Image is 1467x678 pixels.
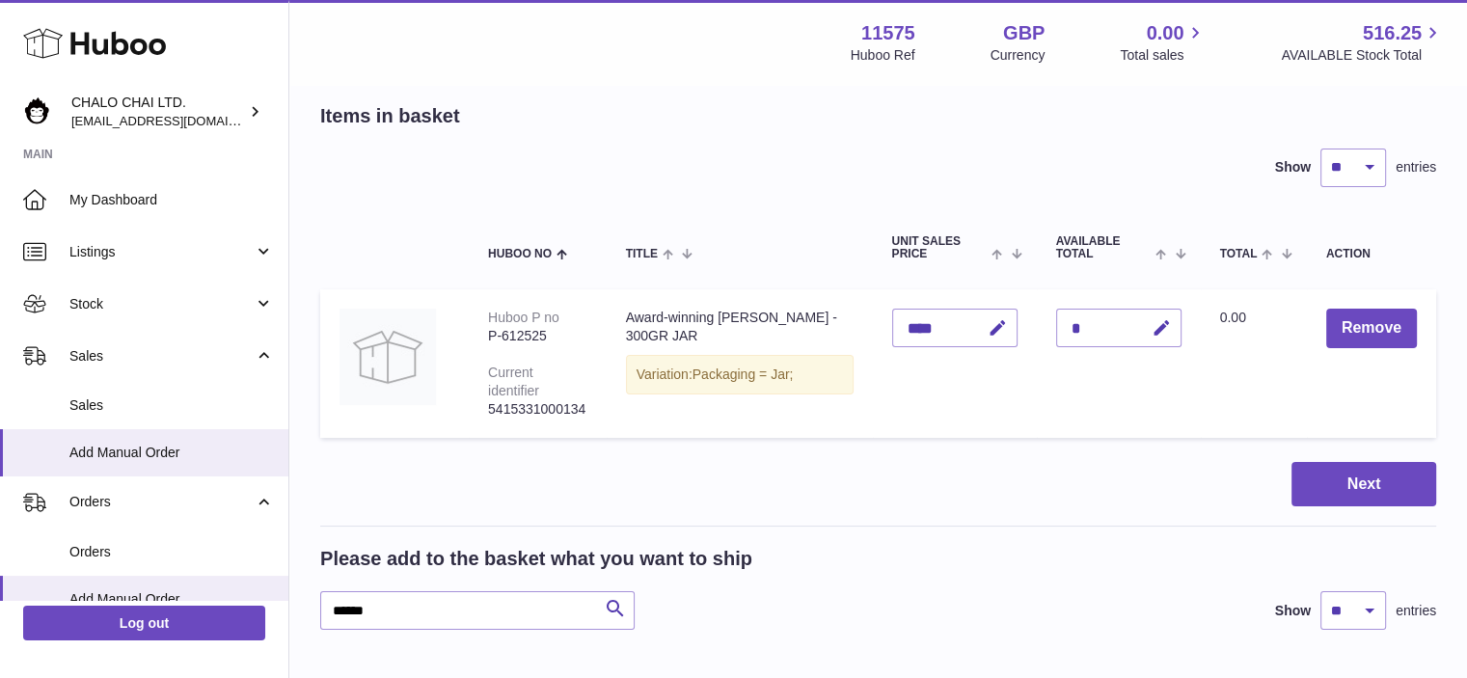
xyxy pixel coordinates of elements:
span: [EMAIL_ADDRESS][DOMAIN_NAME] [71,113,284,128]
label: Show [1275,158,1311,176]
span: Packaging = Jar; [693,366,794,382]
span: Orders [69,493,254,511]
div: P-612525 [488,327,587,345]
strong: 11575 [861,20,915,46]
div: Huboo P no [488,310,559,325]
span: Add Manual Order [69,590,274,609]
div: Action [1326,248,1417,260]
span: entries [1396,602,1436,620]
span: Sales [69,347,254,366]
span: Total sales [1120,46,1206,65]
span: Stock [69,295,254,313]
a: Log out [23,606,265,640]
span: Huboo no [488,248,552,260]
span: 0.00 [1147,20,1184,46]
button: Next [1291,462,1436,507]
div: Currency [991,46,1046,65]
button: Remove [1326,309,1417,348]
a: 516.25 AVAILABLE Stock Total [1281,20,1444,65]
a: 0.00 Total sales [1120,20,1206,65]
h2: Items in basket [320,103,460,129]
img: Chalo@chalocompany.com [23,97,52,126]
span: AVAILABLE Total [1056,235,1152,260]
span: AVAILABLE Stock Total [1281,46,1444,65]
span: entries [1396,158,1436,176]
span: My Dashboard [69,191,274,209]
span: Sales [69,396,274,415]
span: Unit Sales Price [892,235,988,260]
span: Add Manual Order [69,444,274,462]
span: Listings [69,243,254,261]
div: Variation: [626,355,854,394]
label: Show [1275,602,1311,620]
span: Total [1220,248,1258,260]
td: Award-winning [PERSON_NAME] - 300GR JAR [607,289,873,437]
span: 516.25 [1363,20,1422,46]
img: Award-winning Masala Chai - 300GR JAR [340,309,436,405]
span: Title [626,248,658,260]
div: Current identifier [488,365,539,398]
span: Orders [69,543,274,561]
div: CHALO CHAI LTD. [71,94,245,130]
h2: Please add to the basket what you want to ship [320,546,752,572]
strong: GBP [1003,20,1045,46]
span: 0.00 [1220,310,1246,325]
div: Huboo Ref [851,46,915,65]
div: 5415331000134 [488,400,587,419]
